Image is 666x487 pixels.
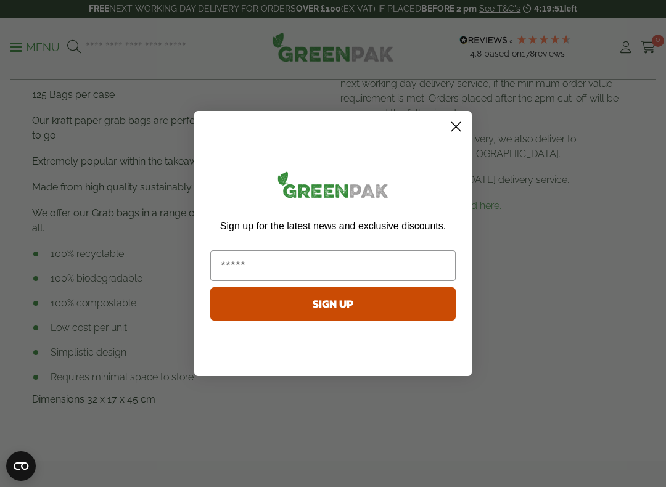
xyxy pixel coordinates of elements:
img: greenpak_logo [210,166,456,208]
input: Email [210,250,456,281]
span: Sign up for the latest news and exclusive discounts. [220,221,446,231]
button: Close dialog [445,116,467,137]
button: Open CMP widget [6,451,36,481]
button: SIGN UP [210,287,456,321]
